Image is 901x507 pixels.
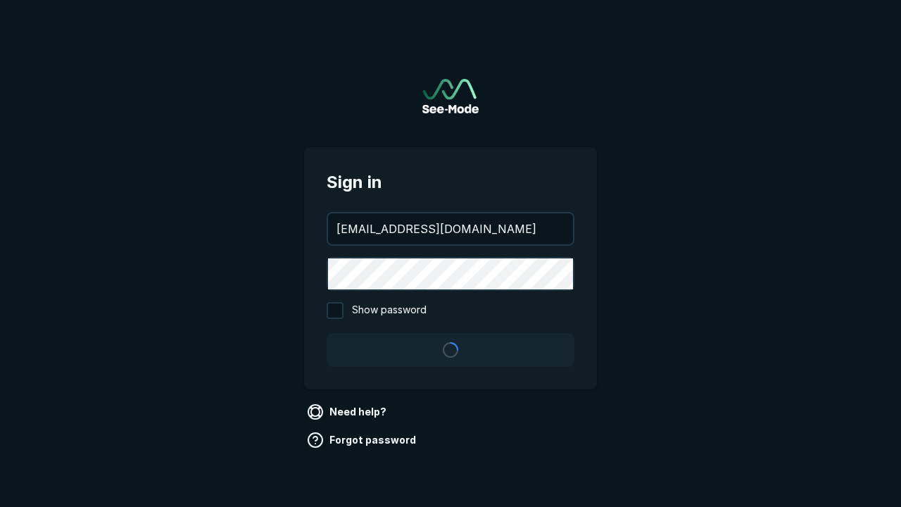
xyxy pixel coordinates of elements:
a: Need help? [304,401,392,423]
span: Sign in [327,170,574,195]
input: your@email.com [328,213,573,244]
a: Forgot password [304,429,422,451]
img: See-Mode Logo [422,79,479,113]
span: Show password [352,302,427,319]
a: Go to sign in [422,79,479,113]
